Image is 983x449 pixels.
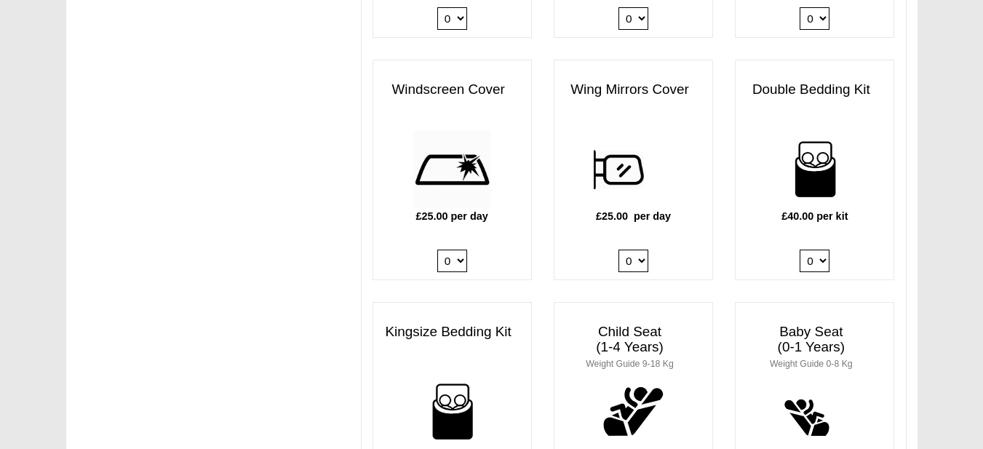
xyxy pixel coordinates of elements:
[373,75,531,105] h3: Windscreen Cover
[736,75,894,105] h3: Double Bedding Kit
[416,210,488,222] b: £25.00 per day
[736,317,894,377] h3: Baby Seat (0-1 Years)
[413,130,492,209] img: windscreen.png
[373,317,531,347] h3: Kingsize Bedding Kit
[775,130,854,209] img: bedding-for-two.png
[586,359,673,369] small: Weight Guide 9-18 Kg
[554,317,712,377] h3: Child Seat (1-4 Years)
[770,359,853,369] small: Weight Guide 0-8 Kg
[554,75,712,105] h3: Wing Mirrors Cover
[781,210,848,222] b: £40.00 per kit
[596,210,671,222] b: £25.00 per day
[594,130,673,209] img: wing.png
